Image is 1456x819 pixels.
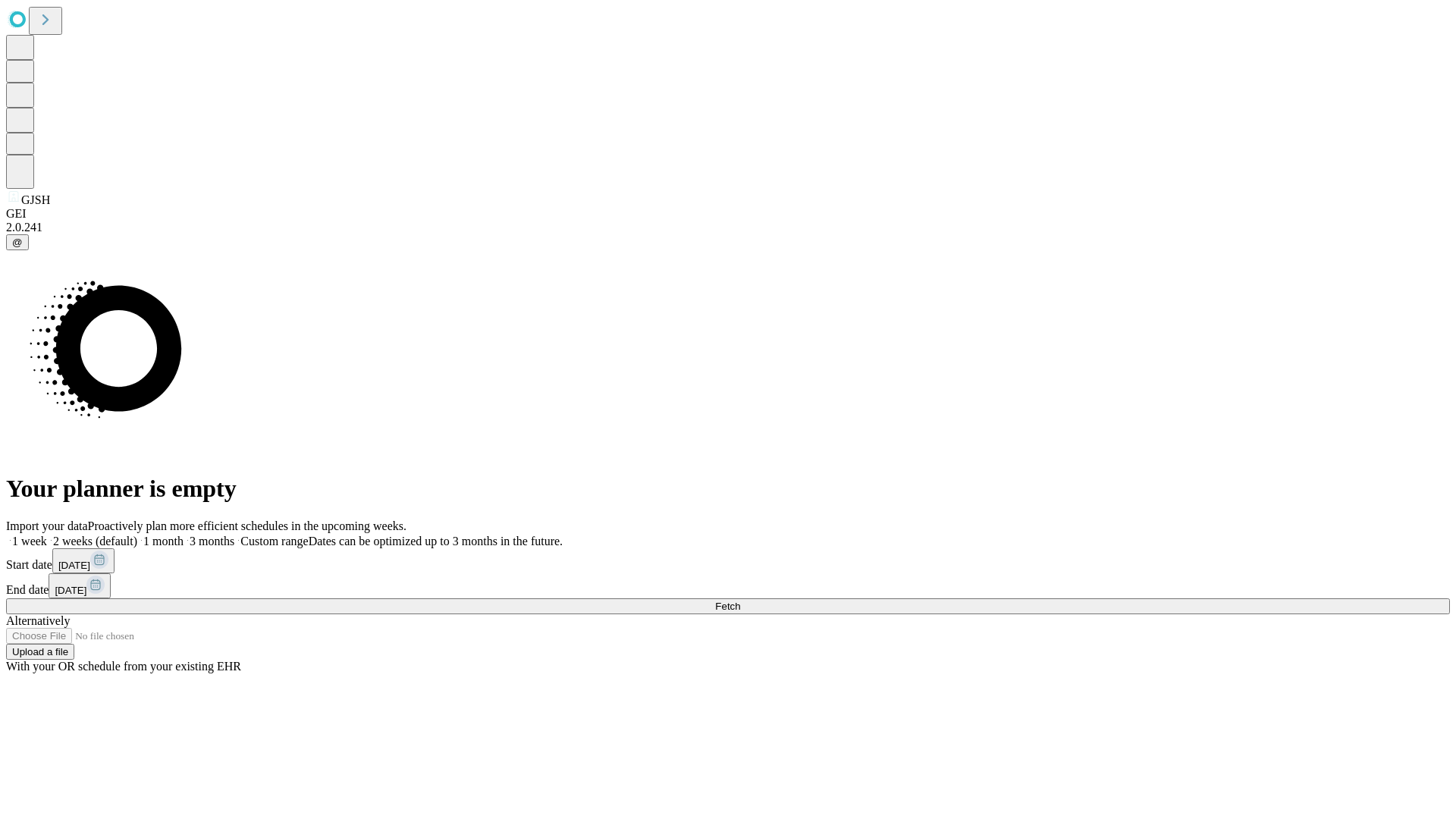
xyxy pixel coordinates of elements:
span: Import your data [6,519,88,532]
span: 1 month [143,535,184,548]
span: Dates can be optimized up to 3 months in the future. [309,535,563,548]
div: GEI [6,207,1450,221]
span: Alternatively [6,614,70,627]
span: Custom range [240,535,308,548]
span: @ [12,237,23,248]
div: Start date [6,548,1450,573]
span: 2 weeks (default) [53,535,137,548]
button: [DATE] [52,548,115,573]
span: With your OR schedule from your existing EHR [6,660,241,673]
span: Fetch [715,601,740,612]
h1: Your planner is empty [6,475,1450,503]
button: Upload a file [6,644,74,660]
span: 1 week [12,535,47,548]
span: GJSH [21,193,50,206]
span: [DATE] [55,585,86,596]
button: @ [6,234,29,250]
button: Fetch [6,598,1450,614]
span: 3 months [190,535,234,548]
button: [DATE] [49,573,111,598]
div: End date [6,573,1450,598]
div: 2.0.241 [6,221,1450,234]
span: Proactively plan more efficient schedules in the upcoming weeks. [88,519,406,532]
span: [DATE] [58,560,90,571]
